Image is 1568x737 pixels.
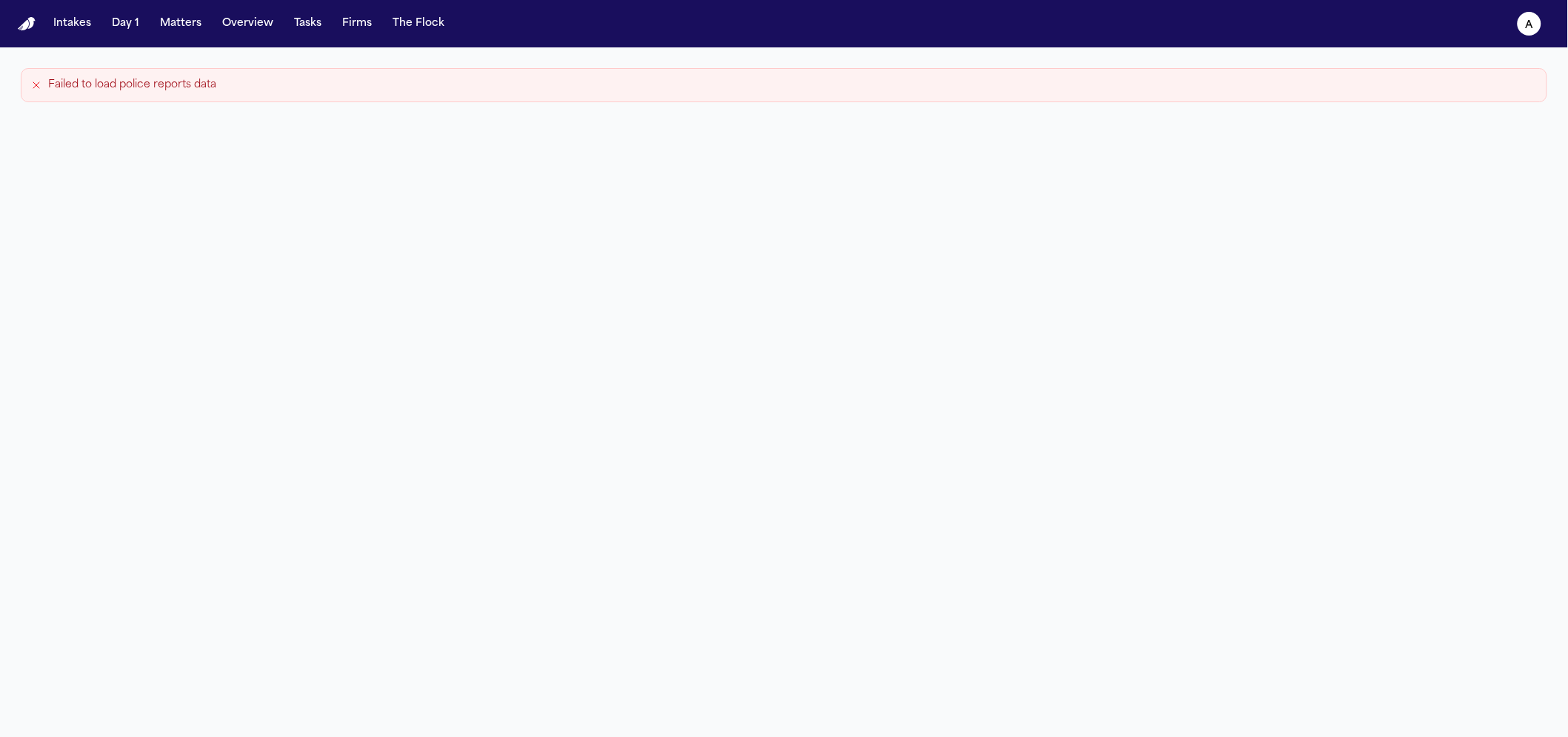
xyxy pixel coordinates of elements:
p: Failed to load police reports data [48,78,216,93]
img: Finch Logo [18,17,36,31]
button: Tasks [288,10,327,37]
button: The Flock [387,10,450,37]
button: Day 1 [106,10,145,37]
button: Firms [336,10,378,37]
a: Home [18,17,36,31]
button: Overview [216,10,279,37]
button: Matters [154,10,207,37]
button: Intakes [47,10,97,37]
